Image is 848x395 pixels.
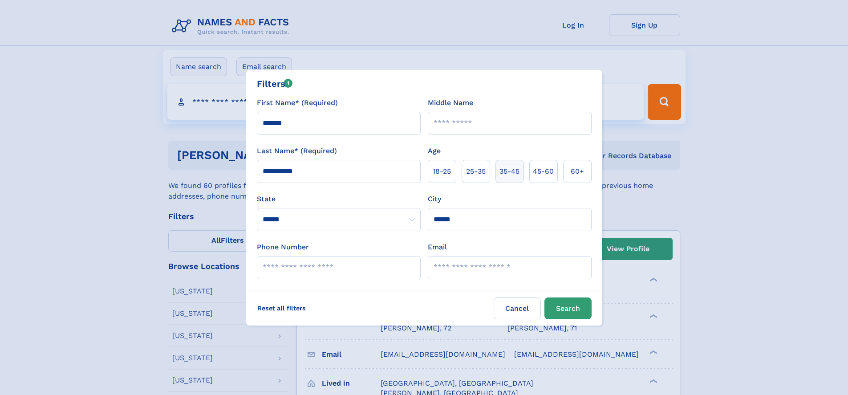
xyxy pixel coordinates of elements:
[433,166,451,177] span: 18‑25
[428,194,441,204] label: City
[499,166,519,177] span: 35‑45
[428,242,447,252] label: Email
[544,297,592,319] button: Search
[252,297,312,319] label: Reset all filters
[257,98,338,108] label: First Name* (Required)
[257,77,293,90] div: Filters
[494,297,541,319] label: Cancel
[571,166,584,177] span: 60+
[257,242,309,252] label: Phone Number
[428,98,473,108] label: Middle Name
[466,166,486,177] span: 25‑35
[533,166,554,177] span: 45‑60
[257,146,337,156] label: Last Name* (Required)
[257,194,421,204] label: State
[428,146,441,156] label: Age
